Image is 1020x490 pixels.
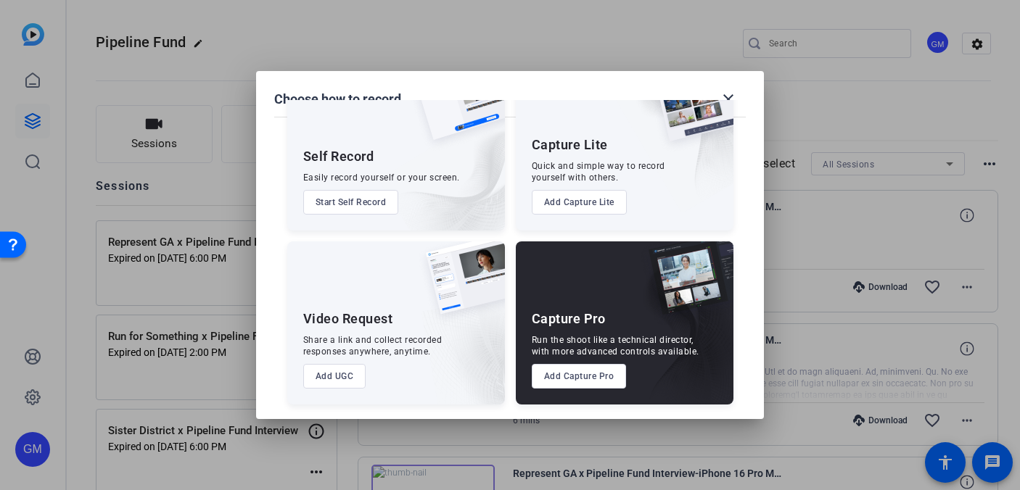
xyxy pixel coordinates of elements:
[720,91,737,108] mat-icon: close
[532,190,627,215] button: Add Capture Lite
[303,364,366,389] button: Add UGC
[379,99,505,231] img: embarkstudio-self-record.png
[274,91,401,108] h1: Choose how to record
[532,364,627,389] button: Add Capture Pro
[532,136,608,154] div: Capture Lite
[626,259,733,404] img: embarkstudio-capture-pro.png
[415,241,505,329] img: ugc-content.png
[532,310,606,328] div: Capture Pro
[604,67,733,212] img: embarkstudio-capture-lite.png
[303,334,443,357] div: Share a link and collect recorded responses anywhere, anytime.
[532,160,665,183] div: Quick and simple way to record yourself with others.
[303,172,460,183] div: Easily record yourself or your screen.
[303,148,374,165] div: Self Record
[405,67,505,154] img: self-record.png
[421,286,505,404] img: embarkstudio-ugc-content.png
[532,334,699,357] div: Run the shoot like a technical director, with more advanced controls available.
[638,241,733,330] img: capture-pro.png
[303,310,393,328] div: Video Request
[303,190,399,215] button: Start Self Record
[643,67,733,156] img: capture-lite.png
